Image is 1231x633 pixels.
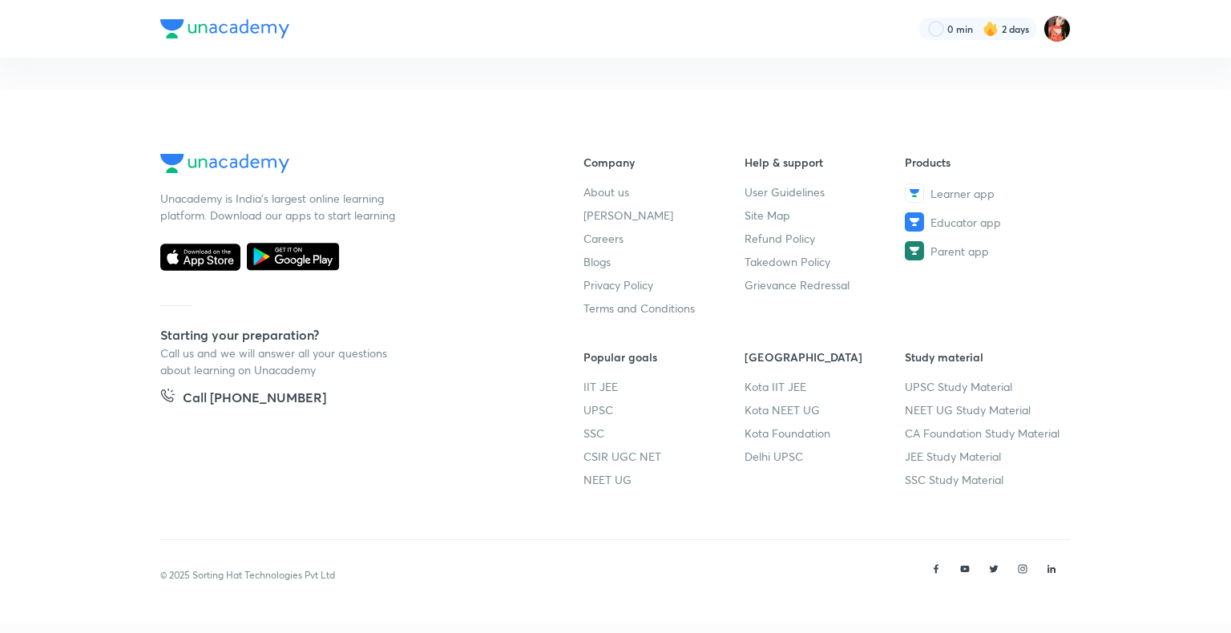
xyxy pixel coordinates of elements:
[583,230,745,247] a: Careers
[745,253,906,270] a: Takedown Policy
[745,378,906,395] a: Kota IIT JEE
[905,349,1066,365] h6: Study material
[745,349,906,365] h6: [GEOGRAPHIC_DATA]
[160,388,326,410] a: Call [PHONE_NUMBER]
[583,378,745,395] a: IIT JEE
[745,207,906,224] a: Site Map
[905,425,1066,441] a: CA Foundation Study Material
[745,276,906,293] a: Grievance Redressal
[930,185,995,202] span: Learner app
[583,448,745,465] a: CSIR UGC NET
[930,243,989,260] span: Parent app
[160,190,401,224] p: Unacademy is India’s largest online learning platform. Download our apps to start learning
[983,21,999,37] img: streak
[905,241,924,260] img: Parent app
[583,425,745,441] a: SSC
[905,471,1066,488] a: SSC Study Material
[930,214,1001,231] span: Educator app
[583,471,745,488] a: NEET UG
[160,325,532,345] h5: Starting your preparation?
[160,568,335,583] p: © 2025 Sorting Hat Technologies Pvt Ltd
[160,345,401,378] p: Call us and we will answer all your questions about learning on Unacademy
[160,154,289,173] img: Company Logo
[745,401,906,418] a: Kota NEET UG
[583,154,745,171] h6: Company
[905,212,924,232] img: Educator app
[583,253,745,270] a: Blogs
[905,212,1066,232] a: Educator app
[583,401,745,418] a: UPSC
[745,154,906,171] h6: Help & support
[583,207,745,224] a: [PERSON_NAME]
[905,401,1066,418] a: NEET UG Study Material
[745,230,906,247] a: Refund Policy
[745,425,906,441] a: Kota Foundation
[1043,15,1071,42] img: Minakshi gakre
[745,448,906,465] a: Delhi UPSC
[905,378,1066,395] a: UPSC Study Material
[583,183,745,200] a: About us
[905,448,1066,465] a: JEE Study Material
[583,300,745,316] a: Terms and Conditions
[183,388,326,410] h5: Call [PHONE_NUMBER]
[905,183,1066,203] a: Learner app
[160,19,289,38] img: Company Logo
[583,349,745,365] h6: Popular goals
[905,154,1066,171] h6: Products
[905,183,924,203] img: Learner app
[905,241,1066,260] a: Parent app
[583,230,624,247] span: Careers
[583,276,745,293] a: Privacy Policy
[160,154,532,177] a: Company Logo
[745,183,906,200] a: User Guidelines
